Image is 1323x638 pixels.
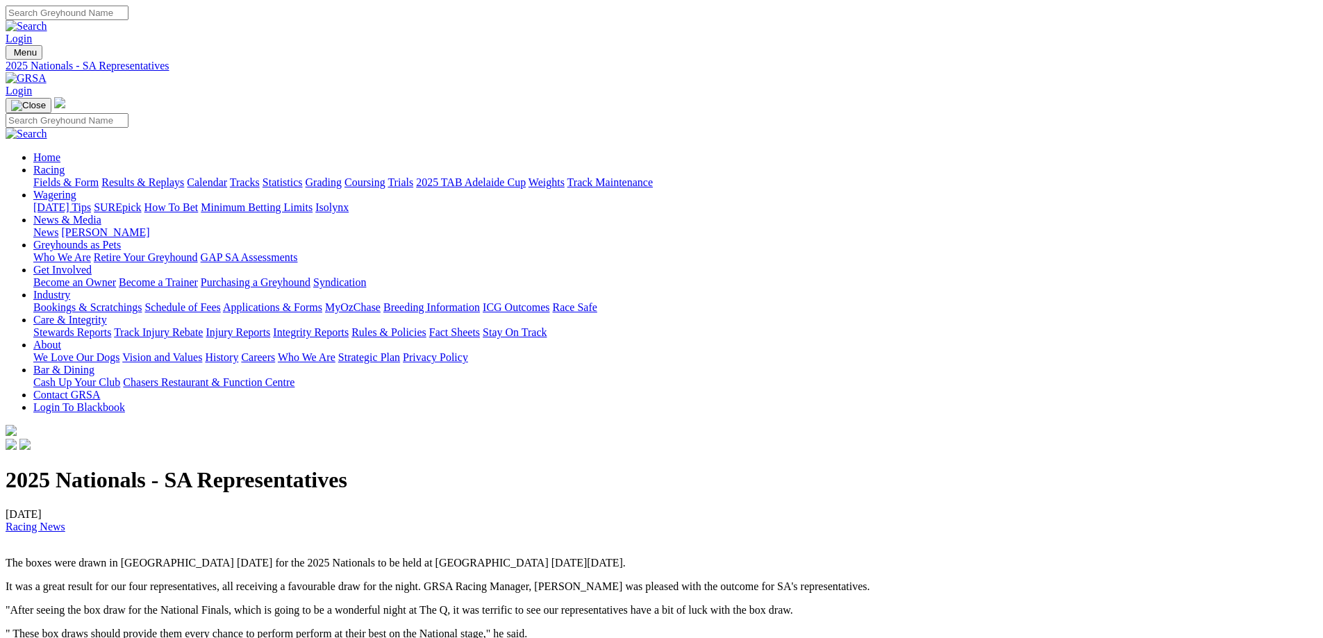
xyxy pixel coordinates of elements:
[201,276,310,288] a: Purchasing a Greyhound
[483,301,549,313] a: ICG Outcomes
[278,351,335,363] a: Who We Are
[33,251,1317,264] div: Greyhounds as Pets
[119,276,198,288] a: Become a Trainer
[6,33,32,44] a: Login
[315,201,349,213] a: Isolynx
[33,301,1317,314] div: Industry
[230,176,260,188] a: Tracks
[33,201,91,213] a: [DATE] Tips
[6,521,65,532] a: Racing News
[33,214,101,226] a: News & Media
[6,6,128,20] input: Search
[201,201,313,213] a: Minimum Betting Limits
[6,425,17,436] img: logo-grsa-white.png
[33,276,1317,289] div: Get Involved
[483,326,547,338] a: Stay On Track
[94,251,198,263] a: Retire Your Greyhound
[11,100,46,111] img: Close
[33,376,1317,389] div: Bar & Dining
[33,389,100,401] a: Contact GRSA
[6,113,128,128] input: Search
[344,176,385,188] a: Coursing
[33,326,111,338] a: Stewards Reports
[201,251,298,263] a: GAP SA Assessments
[123,376,294,388] a: Chasers Restaurant & Function Centre
[567,176,653,188] a: Track Maintenance
[325,301,381,313] a: MyOzChase
[403,351,468,363] a: Privacy Policy
[306,176,342,188] a: Grading
[33,176,99,188] a: Fields & Form
[101,176,184,188] a: Results & Replays
[14,47,37,58] span: Menu
[388,176,413,188] a: Trials
[33,251,91,263] a: Who We Are
[6,128,47,140] img: Search
[205,351,238,363] a: History
[273,326,349,338] a: Integrity Reports
[33,176,1317,189] div: Racing
[33,401,125,413] a: Login To Blackbook
[6,604,1317,616] p: "After seeing the box draw for the National Finals, which is going to be a wonderful night at The...
[33,264,92,276] a: Get Involved
[6,72,47,85] img: GRSA
[61,226,149,238] a: [PERSON_NAME]
[144,201,199,213] a: How To Bet
[241,351,275,363] a: Careers
[383,301,480,313] a: Breeding Information
[114,326,203,338] a: Track Injury Rebate
[33,189,76,201] a: Wagering
[33,239,121,251] a: Greyhounds as Pets
[6,508,65,532] span: [DATE]
[6,439,17,450] img: facebook.svg
[6,60,1317,72] a: 2025 Nationals - SA Representatives
[6,580,1317,593] p: It was a great result for our four representatives, all receiving a favourable draw for the night...
[313,276,366,288] a: Syndication
[54,97,65,108] img: logo-grsa-white.png
[552,301,597,313] a: Race Safe
[206,326,270,338] a: Injury Reports
[416,176,526,188] a: 2025 TAB Adelaide Cup
[33,226,58,238] a: News
[6,20,47,33] img: Search
[338,351,400,363] a: Strategic Plan
[223,301,322,313] a: Applications & Forms
[187,176,227,188] a: Calendar
[33,151,60,163] a: Home
[529,176,565,188] a: Weights
[33,289,70,301] a: Industry
[351,326,426,338] a: Rules & Policies
[122,351,202,363] a: Vision and Values
[19,439,31,450] img: twitter.svg
[429,326,480,338] a: Fact Sheets
[33,326,1317,339] div: Care & Integrity
[33,226,1317,239] div: News & Media
[6,85,32,96] a: Login
[33,376,120,388] a: Cash Up Your Club
[144,301,220,313] a: Schedule of Fees
[94,201,141,213] a: SUREpick
[33,351,1317,364] div: About
[33,364,94,376] a: Bar & Dining
[33,301,142,313] a: Bookings & Scratchings
[33,276,116,288] a: Become an Owner
[6,98,51,113] button: Toggle navigation
[6,467,1317,493] h1: 2025 Nationals - SA Representatives
[33,164,65,176] a: Racing
[33,351,119,363] a: We Love Our Dogs
[33,201,1317,214] div: Wagering
[6,45,42,60] button: Toggle navigation
[263,176,303,188] a: Statistics
[33,314,107,326] a: Care & Integrity
[6,557,1317,569] p: The boxes were drawn in [GEOGRAPHIC_DATA] [DATE] for the 2025 Nationals to be held at [GEOGRAPHIC...
[33,339,61,351] a: About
